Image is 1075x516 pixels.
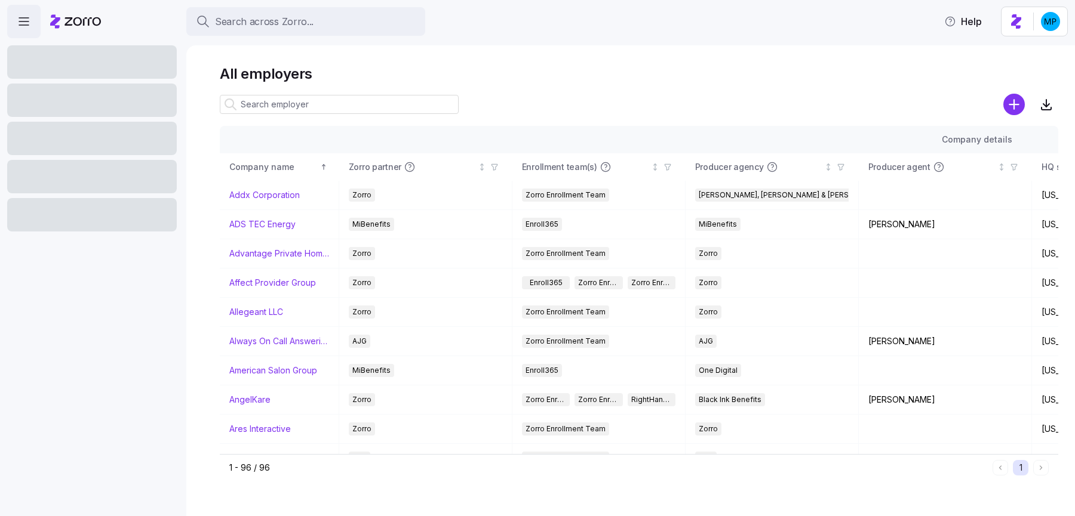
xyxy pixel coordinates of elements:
[944,14,982,29] span: Help
[859,385,1032,415] td: [PERSON_NAME]
[352,189,371,202] span: Zorro
[824,163,833,171] div: Not sorted
[229,452,329,464] a: [PERSON_NAME] & [PERSON_NAME]'s
[1003,94,1025,115] svg: add icon
[229,248,329,259] a: Advantage Private Home Care
[220,95,459,114] input: Search employer
[699,364,738,377] span: One Digital
[686,153,859,181] th: Producer agencyNot sorted
[526,452,606,465] span: Zorro Enrollment Team
[526,247,606,260] span: Zorro Enrollment Team
[526,422,606,435] span: Zorro Enrollment Team
[229,394,271,406] a: AngelKare
[699,247,718,260] span: Zorro
[699,422,718,435] span: Zorro
[631,393,672,406] span: RightHandMan Financial
[229,160,318,174] div: Company name
[229,335,329,347] a: Always On Call Answering Service
[699,189,886,202] span: [PERSON_NAME], [PERSON_NAME] & [PERSON_NAME]
[215,14,314,29] span: Search across Zorro...
[699,335,713,348] span: AJG
[229,306,283,318] a: Allegeant LLC
[699,276,718,289] span: Zorro
[651,163,659,171] div: Not sorted
[229,277,316,289] a: Affect Provider Group
[352,393,371,406] span: Zorro
[526,305,606,319] span: Zorro Enrollment Team
[352,276,371,289] span: Zorro
[526,335,606,348] span: Zorro Enrollment Team
[526,218,558,231] span: Enroll365
[522,161,597,173] span: Enrollment team(s)
[229,423,291,435] a: Ares Interactive
[631,276,672,289] span: Zorro Enrollment Experts
[352,364,391,377] span: MiBenefits
[186,7,425,36] button: Search across Zorro...
[578,393,619,406] span: Zorro Enrollment Experts
[699,218,737,231] span: MiBenefits
[339,153,512,181] th: Zorro partnerNot sorted
[1041,12,1060,31] img: b954e4dfce0f5620b9225907d0f7229f
[229,364,317,376] a: American Salon Group
[1033,460,1049,475] button: Next page
[478,163,486,171] div: Not sorted
[220,64,1058,83] h1: All employers
[526,364,558,377] span: Enroll365
[859,210,1032,239] td: [PERSON_NAME]
[352,452,367,465] span: AJG
[229,462,988,474] div: 1 - 96 / 96
[868,161,930,173] span: Producer agent
[699,393,761,406] span: Black Ink Benefits
[699,452,713,465] span: AJG
[229,218,296,230] a: ADS TEC Energy
[512,153,686,181] th: Enrollment team(s)Not sorted
[859,153,1032,181] th: Producer agentNot sorted
[859,327,1032,356] td: [PERSON_NAME]
[997,163,1006,171] div: Not sorted
[530,276,563,289] span: Enroll365
[526,189,606,202] span: Zorro Enrollment Team
[220,153,339,181] th: Company nameSorted ascending
[352,335,367,348] span: AJG
[352,218,391,231] span: MiBenefits
[1013,460,1028,475] button: 1
[993,460,1008,475] button: Previous page
[699,305,718,319] span: Zorro
[526,393,566,406] span: Zorro Enrollment Team
[352,422,371,435] span: Zorro
[695,161,764,173] span: Producer agency
[320,163,328,171] div: Sorted ascending
[352,247,371,260] span: Zorro
[349,161,401,173] span: Zorro partner
[935,10,991,33] button: Help
[229,189,300,201] a: Addx Corporation
[352,305,371,319] span: Zorro
[578,276,619,289] span: Zorro Enrollment Team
